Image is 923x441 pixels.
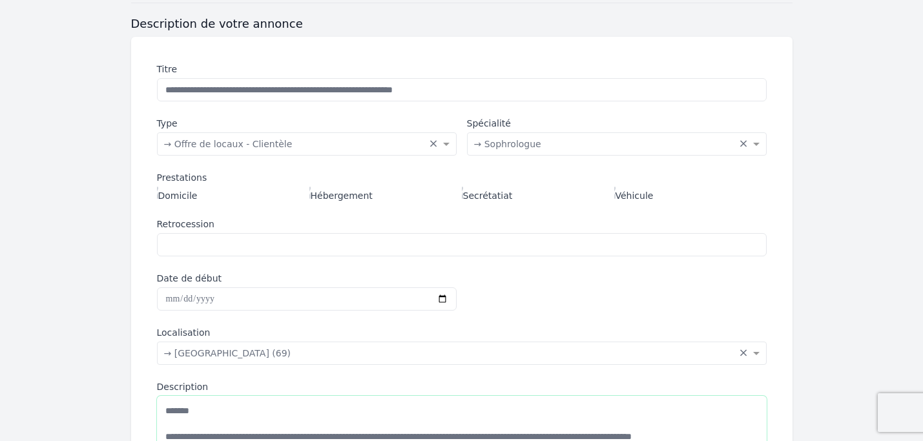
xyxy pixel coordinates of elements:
[157,380,767,393] label: Description
[157,117,457,130] label: Type
[157,187,198,202] label: Domicile
[429,138,440,150] span: Clear all
[467,117,767,130] label: Spécialité
[157,326,767,339] label: Localisation
[739,138,750,150] span: Clear all
[462,187,513,202] label: Secrétatiat
[157,272,457,285] label: Date de début
[614,187,654,202] label: Véhicule
[157,218,767,231] label: Retrocession
[157,187,158,199] input: Domicile
[739,347,750,360] span: Clear all
[131,16,793,32] h3: Description de votre annonce
[157,63,767,76] label: Titre
[462,187,463,199] input: Secrétatiat
[614,187,616,199] input: Véhicule
[309,187,373,202] label: Hébergement
[309,187,311,199] input: Hébergement
[157,171,767,184] div: Prestations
